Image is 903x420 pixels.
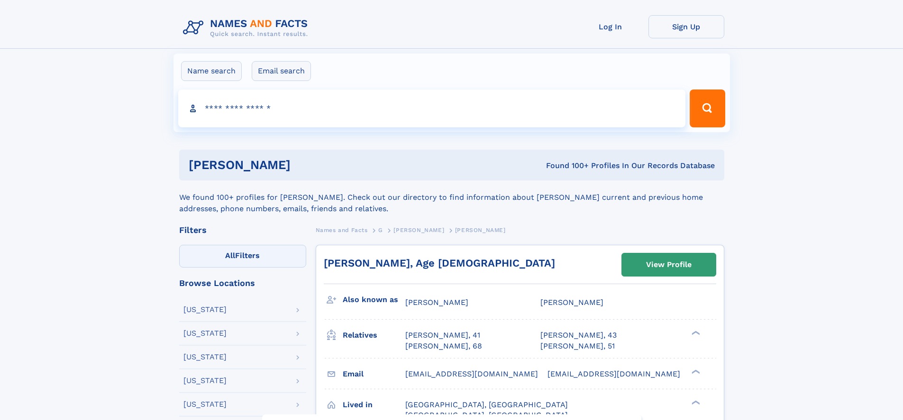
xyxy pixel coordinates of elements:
[324,257,555,269] a: [PERSON_NAME], Age [DEMOGRAPHIC_DATA]
[573,15,648,38] a: Log In
[418,161,715,171] div: Found 100+ Profiles In Our Records Database
[343,366,405,382] h3: Email
[689,399,701,405] div: ❯
[178,89,686,127] input: search input
[540,341,615,351] a: [PERSON_NAME], 51
[648,15,724,38] a: Sign Up
[252,61,311,81] label: Email search
[646,254,692,276] div: View Profile
[183,353,227,361] div: [US_STATE]
[343,327,405,343] h3: Relatives
[393,227,444,233] span: [PERSON_NAME]
[689,368,701,375] div: ❯
[405,369,538,378] span: [EMAIL_ADDRESS][DOMAIN_NAME]
[405,298,468,307] span: [PERSON_NAME]
[225,251,235,260] span: All
[378,227,383,233] span: G
[690,89,725,127] button: Search Button
[540,330,617,340] a: [PERSON_NAME], 43
[343,292,405,308] h3: Also known as
[183,330,227,337] div: [US_STATE]
[393,224,444,236] a: [PERSON_NAME]
[183,377,227,384] div: [US_STATE]
[179,180,724,214] div: We found 100+ profiles for [PERSON_NAME]. Check out our directory to find information about [PERS...
[455,227,506,233] span: [PERSON_NAME]
[405,400,568,409] span: [GEOGRAPHIC_DATA], [GEOGRAPHIC_DATA]
[179,245,306,268] label: Filters
[547,369,680,378] span: [EMAIL_ADDRESS][DOMAIN_NAME]
[689,330,701,336] div: ❯
[179,279,306,287] div: Browse Locations
[405,330,480,340] a: [PERSON_NAME], 41
[378,224,383,236] a: G
[622,253,716,276] a: View Profile
[181,61,242,81] label: Name search
[179,226,306,234] div: Filters
[540,298,603,307] span: [PERSON_NAME]
[179,15,316,41] img: Logo Names and Facts
[183,306,227,313] div: [US_STATE]
[405,341,482,351] a: [PERSON_NAME], 68
[189,159,419,171] h1: [PERSON_NAME]
[405,411,568,420] span: [GEOGRAPHIC_DATA], [GEOGRAPHIC_DATA]
[316,224,368,236] a: Names and Facts
[343,397,405,413] h3: Lived in
[183,401,227,408] div: [US_STATE]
